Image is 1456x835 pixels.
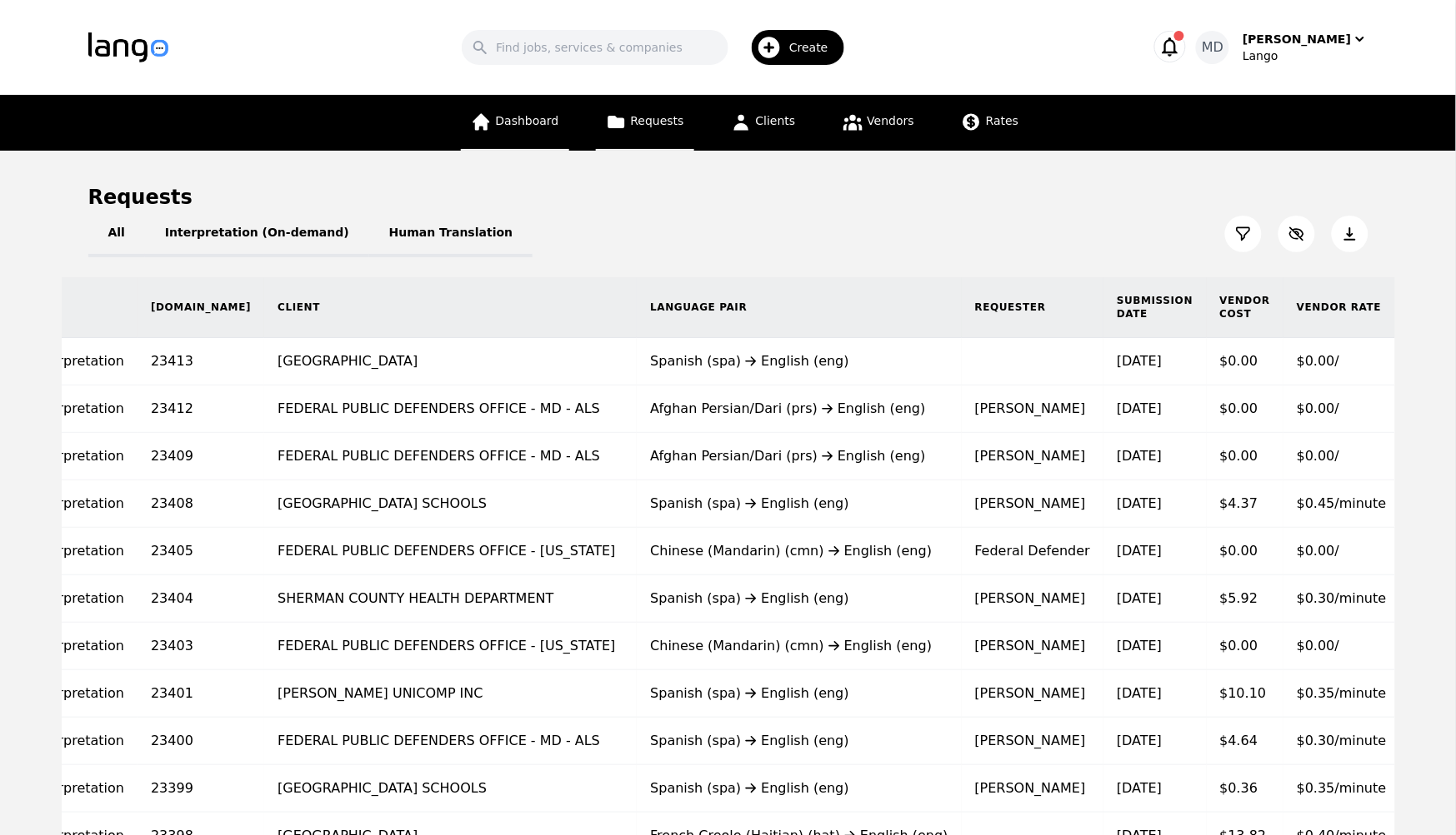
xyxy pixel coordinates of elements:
[756,114,796,127] span: Clients
[138,528,264,575] td: 23405
[637,277,961,338] th: Language Pair
[264,575,637,623] td: SHERMAN COUNTY HEALTH DEPARTMENT
[1207,277,1284,338] th: Vendor Cost
[138,385,264,433] td: 23412
[1207,575,1284,623] td: $5.92
[1207,670,1284,718] td: $10.10
[1297,590,1387,606] span: $0.30/minute
[650,446,948,466] div: Afghan Persian/Dari (prs) English (eng)
[1117,400,1162,416] time: [DATE]
[138,765,264,813] td: 23399
[833,95,924,151] a: Vendors
[369,211,533,257] button: Human Translation
[1117,543,1162,559] time: [DATE]
[962,718,1103,765] td: [PERSON_NAME]
[1196,31,1368,64] button: MD[PERSON_NAME]Lango
[789,39,840,56] span: Create
[1207,528,1284,575] td: $0.00
[962,277,1103,338] th: Requester
[264,480,637,528] td: [GEOGRAPHIC_DATA] SCHOOLS
[1207,480,1284,528] td: $4.37
[1117,353,1162,369] time: [DATE]
[264,385,637,433] td: FEDERAL PUBLIC DEFENDERS OFFICE - MD - ALS
[461,95,569,151] a: Dashboard
[1297,543,1339,559] span: $0.00/
[1117,638,1162,654] time: [DATE]
[721,95,806,151] a: Clients
[1297,733,1387,748] span: $0.30/minute
[264,528,637,575] td: FEDERAL PUBLIC DEFENDERS OFFICE - [US_STATE]
[1297,685,1387,701] span: $0.35/minute
[264,718,637,765] td: FEDERAL PUBLIC DEFENDERS OFFICE - MD - ALS
[1117,495,1162,511] time: [DATE]
[650,541,948,561] div: Chinese (Mandarin) (cmn) English (eng)
[88,211,145,257] button: All
[1278,216,1315,252] button: Customize Column View
[1117,733,1162,748] time: [DATE]
[138,433,264,480] td: 23409
[1297,400,1339,416] span: $0.00/
[596,95,694,151] a: Requests
[962,765,1103,813] td: [PERSON_NAME]
[138,480,264,528] td: 23408
[650,731,948,751] div: Spanish (spa) English (eng)
[1207,718,1284,765] td: $4.64
[962,433,1103,480] td: [PERSON_NAME]
[1103,277,1206,338] th: Submission Date
[1207,433,1284,480] td: $0.00
[1283,277,1400,338] th: Vendor Rate
[650,683,948,703] div: Spanish (spa) English (eng)
[962,623,1103,670] td: [PERSON_NAME]
[1297,353,1339,369] span: $0.00/
[650,351,948,371] div: Spanish (spa) English (eng)
[650,589,948,609] div: Spanish (spa) English (eng)
[951,95,1028,151] a: Rates
[138,718,264,765] td: 23400
[631,114,684,127] span: Requests
[88,32,168,62] img: Logo
[986,114,1018,127] span: Rates
[1117,685,1162,701] time: [DATE]
[1243,31,1351,47] div: [PERSON_NAME]
[138,338,264,385] td: 23413
[138,277,264,338] th: [DOMAIN_NAME]
[1117,448,1162,464] time: [DATE]
[1297,495,1387,511] span: $0.45/minute
[264,433,637,480] td: FEDERAL PUBLIC DEFENDERS OFFICE - MD - ALS
[650,399,948,419] div: Afghan Persian/Dari (prs) English (eng)
[1332,216,1368,252] button: Export Jobs
[650,778,948,798] div: Spanish (spa) English (eng)
[1117,590,1162,606] time: [DATE]
[264,670,637,718] td: [PERSON_NAME] UNICOMP INC
[1297,448,1339,464] span: $0.00/
[462,30,728,65] input: Find jobs, services & companies
[496,114,559,127] span: Dashboard
[138,623,264,670] td: 23403
[1297,638,1339,654] span: $0.00/
[1207,338,1284,385] td: $0.00
[650,636,948,656] div: Chinese (Mandarin) (cmn) English (eng)
[650,494,948,514] div: Spanish (spa) English (eng)
[962,528,1103,575] td: Federal Defender
[1207,385,1284,433] td: $0.00
[138,670,264,718] td: 23401
[1202,37,1223,57] span: MD
[962,670,1103,718] td: [PERSON_NAME]
[962,575,1103,623] td: [PERSON_NAME]
[728,23,854,72] button: Create
[1207,765,1284,813] td: $0.36
[264,277,637,338] th: Client
[138,575,264,623] td: 23404
[1243,47,1368,64] div: Lango
[1297,780,1387,796] span: $0.35/minute
[868,114,914,127] span: Vendors
[962,480,1103,528] td: [PERSON_NAME]
[1117,780,1162,796] time: [DATE]
[1207,623,1284,670] td: $0.00
[264,623,637,670] td: FEDERAL PUBLIC DEFENDERS OFFICE - [US_STATE]
[1225,216,1262,252] button: Filter
[962,385,1103,433] td: [PERSON_NAME]
[145,211,369,257] button: Interpretation (On-demand)
[264,338,637,385] td: [GEOGRAPHIC_DATA]
[88,184,193,211] h1: Requests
